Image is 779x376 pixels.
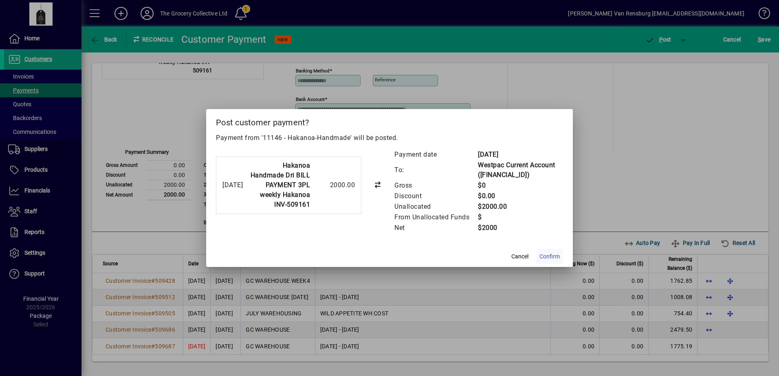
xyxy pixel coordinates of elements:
td: [DATE] [478,149,563,160]
td: Westpac Current Account ([FINANCIAL_ID]) [478,160,563,180]
div: 2000.00 [314,180,355,190]
td: From Unallocated Funds [394,212,478,223]
button: Cancel [507,249,533,264]
td: Net [394,223,478,233]
td: $2000.00 [478,201,563,212]
td: $ [478,212,563,223]
button: Confirm [536,249,563,264]
span: Confirm [539,252,560,261]
td: $2000 [478,223,563,233]
td: Gross [394,180,478,191]
strong: Hakanoa Handmade Dri BILL PAYMENT 3PL weekly Hakanoa INV-509161 [251,162,310,208]
td: Payment date [394,149,478,160]
td: Unallocated [394,201,478,212]
div: [DATE] [222,180,243,190]
h2: Post customer payment? [206,109,573,133]
td: To: [394,160,478,180]
p: Payment from '11146 - Hakanoa-Handmade' will be posted. [216,133,563,143]
td: Discount [394,191,478,201]
td: $0.00 [478,191,563,201]
td: $0 [478,180,563,191]
span: Cancel [511,252,528,261]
